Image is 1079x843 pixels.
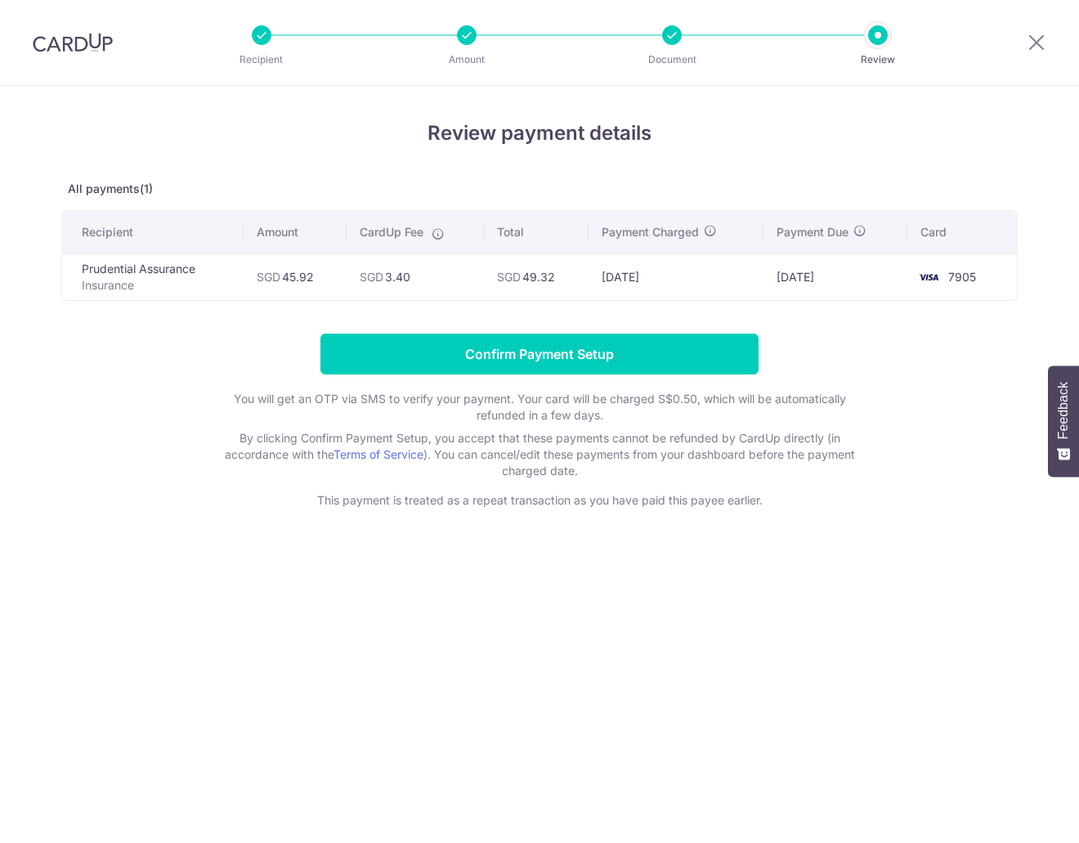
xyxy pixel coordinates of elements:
span: Feedback [1056,382,1071,439]
p: Recipient [201,52,322,68]
span: Payment Due [777,224,848,240]
p: Document [611,52,732,68]
p: This payment is treated as a repeat transaction as you have paid this payee earlier. [213,492,866,509]
span: SGD [360,270,383,284]
th: Recipient [62,211,244,253]
p: Review [817,52,938,68]
span: CardUp Fee [360,224,423,240]
p: Insurance [82,277,231,294]
a: Terms of Service [334,447,423,461]
button: Feedback - Show survey [1048,365,1079,477]
h4: Review payment details [61,119,1018,148]
input: Confirm Payment Setup [320,334,759,374]
th: Total [484,211,589,253]
span: 7905 [948,270,976,284]
iframe: Opens a widget where you can find more information [974,794,1063,835]
img: CardUp [33,33,113,52]
td: 3.40 [347,253,484,300]
td: [DATE] [589,253,763,300]
p: Amount [406,52,527,68]
p: All payments(1) [61,181,1018,197]
span: Payment Charged [602,224,699,240]
td: 49.32 [484,253,589,300]
td: [DATE] [763,253,907,300]
img: <span class="translation_missing" title="translation missing: en.account_steps.new_confirm_form.b... [912,267,945,287]
th: Card [907,211,1017,253]
p: You will get an OTP via SMS to verify your payment. Your card will be charged S$0.50, which will ... [213,391,866,424]
td: 45.92 [244,253,347,300]
th: Amount [244,211,347,253]
span: SGD [497,270,521,284]
p: By clicking Confirm Payment Setup, you accept that these payments cannot be refunded by CardUp di... [213,430,866,479]
td: Prudential Assurance [62,253,244,300]
span: SGD [257,270,280,284]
